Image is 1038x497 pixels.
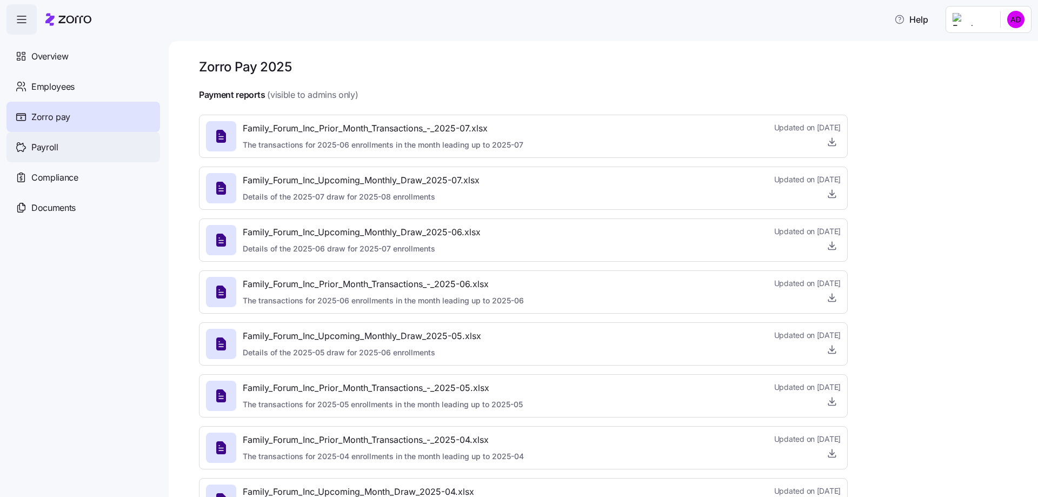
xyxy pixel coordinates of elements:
span: Updated on [DATE] [774,278,841,289]
span: The transactions for 2025-06 enrollments in the month leading up to 2025-06 [243,295,524,306]
span: Zorro pay [31,110,70,124]
a: Payroll [6,132,160,162]
span: Family_Forum_Inc_Prior_Month_Transactions_-_2025-05.xlsx [243,381,523,395]
span: Help [894,13,928,26]
button: Help [886,9,937,30]
span: Family_Forum_Inc_Upcoming_Monthly_Draw_2025-07.xlsx [243,174,480,187]
span: Family_Forum_Inc_Prior_Month_Transactions_-_2025-04.xlsx [243,433,524,447]
span: Updated on [DATE] [774,174,841,185]
span: (visible to admins only) [267,88,358,102]
span: The transactions for 2025-05 enrollments in the month leading up to 2025-05 [243,399,523,410]
span: Family_Forum_Inc_Upcoming_Monthly_Draw_2025-06.xlsx [243,226,481,239]
h1: Zorro Pay 2025 [199,58,291,75]
a: Overview [6,41,160,71]
a: Documents [6,193,160,223]
span: Details of the 2025-06 draw for 2025-07 enrollments [243,243,481,254]
img: Employer logo [953,13,992,26]
span: Updated on [DATE] [774,382,841,393]
span: Updated on [DATE] [774,226,841,237]
span: Details of the 2025-05 draw for 2025-06 enrollments [243,347,481,358]
a: Compliance [6,162,160,193]
span: Updated on [DATE] [774,330,841,341]
span: Updated on [DATE] [774,122,841,133]
span: Details of the 2025-07 draw for 2025-08 enrollments [243,191,480,202]
span: Updated on [DATE] [774,486,841,496]
span: Documents [31,201,76,215]
img: 0dc50cdb7dc607bd9d5b4732d0ba19db [1007,11,1024,28]
span: Payroll [31,141,58,154]
span: Updated on [DATE] [774,434,841,445]
span: Overview [31,50,68,63]
span: The transactions for 2025-06 enrollments in the month leading up to 2025-07 [243,140,523,150]
h4: Payment reports [199,89,265,101]
a: Zorro pay [6,102,160,132]
span: The transactions for 2025-04 enrollments in the month leading up to 2025-04 [243,451,524,462]
span: Employees [31,80,75,94]
span: Family_Forum_Inc_Upcoming_Monthly_Draw_2025-05.xlsx [243,329,481,343]
span: Family_Forum_Inc_Prior_Month_Transactions_-_2025-07.xlsx [243,122,523,135]
span: Compliance [31,171,78,184]
a: Employees [6,71,160,102]
span: Family_Forum_Inc_Prior_Month_Transactions_-_2025-06.xlsx [243,277,524,291]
